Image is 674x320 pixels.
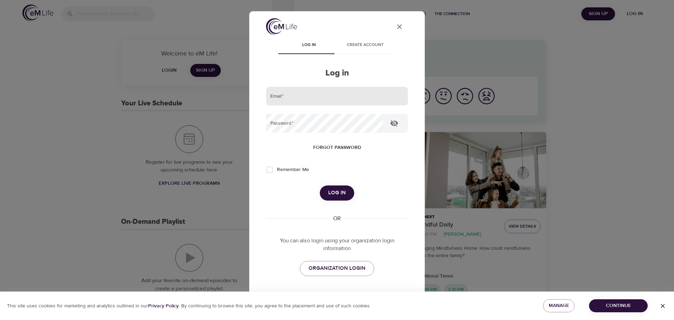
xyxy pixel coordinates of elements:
p: You can also login using your organization login information [266,237,408,253]
b: Privacy Policy [148,303,179,309]
img: logo [266,18,297,35]
button: close [391,18,408,35]
div: OR [330,215,344,223]
h2: Log in [266,68,408,78]
span: Continue [595,301,642,310]
span: Log in [328,188,346,197]
span: Manage [549,301,569,310]
div: disabled tabs example [266,37,408,54]
button: Log in [320,185,354,200]
button: Forgot password [310,141,364,154]
span: Log in [285,41,333,49]
span: Forgot password [313,143,361,152]
span: Remember Me [277,166,309,174]
span: Create account [341,41,389,49]
a: ORGANIZATION LOGIN [300,261,374,276]
span: ORGANIZATION LOGIN [309,264,365,273]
